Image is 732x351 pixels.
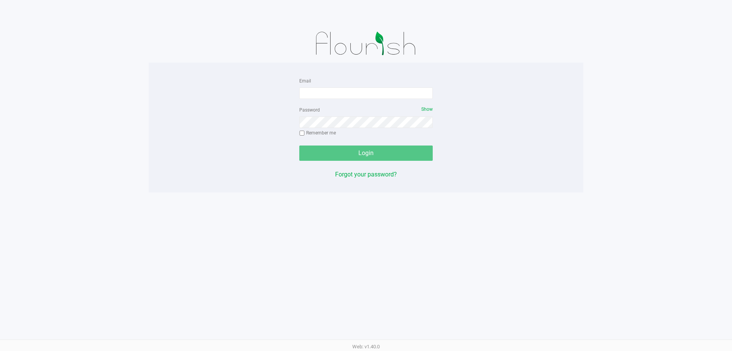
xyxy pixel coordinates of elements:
label: Email [299,78,311,84]
button: Forgot your password? [335,170,397,179]
span: Web: v1.40.0 [352,344,380,349]
label: Password [299,107,320,113]
label: Remember me [299,129,336,136]
span: Show [421,107,433,112]
input: Remember me [299,131,305,136]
